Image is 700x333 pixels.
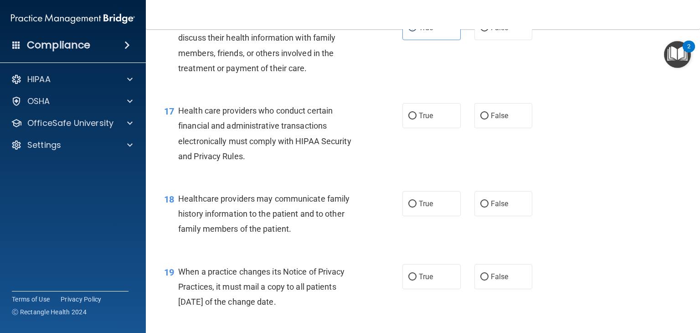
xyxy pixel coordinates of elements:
span: True [419,199,433,208]
span: If the patient does not object, you can share or discuss their health information with family mem... [178,18,347,73]
a: Terms of Use [12,295,50,304]
span: 17 [164,106,174,117]
input: True [408,274,417,281]
span: False [491,272,509,281]
img: PMB logo [11,10,135,28]
span: Healthcare providers may communicate family history information to the patient and to other famil... [178,194,350,234]
h4: Compliance [27,39,90,52]
div: 2 [687,47,690,58]
span: When a practice changes its Notice of Privacy Practices, it must mail a copy to all patients [DAT... [178,267,345,307]
span: True [419,111,433,120]
a: HIPAA [11,74,133,85]
span: 18 [164,194,174,205]
a: OfficeSafe University [11,118,133,129]
input: True [408,113,417,120]
a: Settings [11,140,133,151]
a: OSHA [11,96,133,107]
p: HIPAA [27,74,51,85]
iframe: Drift Widget Chat Controller [654,275,689,309]
a: Privacy Policy [61,295,102,304]
p: OfficeSafe University [27,118,113,129]
button: Open Resource Center, 2 new notifications [664,41,691,68]
span: Ⓒ Rectangle Health 2024 [12,307,87,317]
input: False [480,113,489,120]
input: True [408,201,417,208]
span: True [419,272,433,281]
p: Settings [27,140,61,151]
span: 19 [164,267,174,278]
span: Health care providers who conduct certain financial and administrative transactions electronicall... [178,106,351,161]
input: False [480,201,489,208]
span: False [491,111,509,120]
p: OSHA [27,96,50,107]
input: False [480,274,489,281]
span: False [491,199,509,208]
